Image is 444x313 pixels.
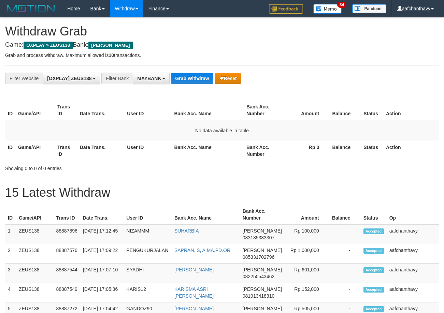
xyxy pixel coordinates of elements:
td: Rp 100,000 [285,224,329,244]
span: [PERSON_NAME] [243,228,282,234]
p: Grab and process withdraw. Maximum allowed is transactions. [5,52,439,59]
a: [PERSON_NAME] [174,267,214,272]
td: 88887896 [53,224,80,244]
strong: 10 [109,53,114,58]
a: KARISMA ASRI [PERSON_NAME] [174,286,214,299]
div: Filter Website [5,73,43,84]
th: Status [361,101,383,120]
span: Copy 082250543462 to clipboard [243,274,274,279]
th: ID [5,141,15,160]
th: Game/API [15,141,55,160]
th: Bank Acc. Number [240,205,285,224]
th: Trans ID [53,205,80,224]
th: Action [383,101,439,120]
td: ZEUS138 [16,264,54,283]
th: Bank Acc. Number [244,141,283,160]
th: Trans ID [55,101,77,120]
span: Accepted [363,228,384,234]
th: Balance [329,141,361,160]
span: Accepted [363,267,384,273]
button: Reset [215,73,241,84]
th: Op [387,205,439,224]
span: Copy 081913418310 to clipboard [243,293,274,299]
td: aafchanthavy [387,244,439,264]
td: NIZAMMM [124,224,172,244]
th: ID [5,101,15,120]
td: 4 [5,283,16,302]
th: Action [383,141,439,160]
th: Status [361,141,383,160]
span: [PERSON_NAME] [243,267,282,272]
td: aafchanthavy [387,264,439,283]
td: - [329,244,361,264]
td: SYADHI [124,264,172,283]
td: KARIS12 [124,283,172,302]
th: Game/API [15,101,55,120]
td: Rp 601,000 [285,264,329,283]
img: panduan.png [352,4,386,13]
th: Trans ID [55,141,77,160]
td: Rp 1,000,000 [285,244,329,264]
td: 3 [5,264,16,283]
th: Rp 0 [283,141,330,160]
td: - [329,283,361,302]
div: Filter Bank [101,73,133,84]
td: - [329,224,361,244]
td: [DATE] 17:12:45 [80,224,124,244]
th: Game/API [16,205,54,224]
td: No data available in table [5,120,439,141]
th: Date Trans. [77,101,125,120]
a: SUHARBIA [174,228,199,234]
span: MAYBANK [137,76,161,81]
h1: Withdraw Grab [5,25,439,38]
td: [DATE] 17:09:22 [80,244,124,264]
h1: 15 Latest Withdraw [5,186,439,199]
th: Bank Acc. Name [172,141,244,160]
td: 88887549 [53,283,80,302]
th: Bank Acc. Name [172,101,244,120]
td: aafchanthavy [387,283,439,302]
span: OXPLAY > ZEUS138 [24,42,73,49]
th: User ID [124,101,171,120]
th: Balance [329,101,361,120]
span: [PERSON_NAME] [243,248,282,253]
td: ZEUS138 [16,283,54,302]
span: Accepted [363,248,384,254]
td: 1 [5,224,16,244]
th: Date Trans. [77,141,125,160]
td: PENGUKURJALAN [124,244,172,264]
th: User ID [124,205,172,224]
td: - [329,264,361,283]
th: Status [361,205,387,224]
th: Date Trans. [80,205,124,224]
td: ZEUS138 [16,224,54,244]
img: Button%20Memo.svg [313,4,342,14]
span: Copy 083185333307 to clipboard [243,235,274,240]
th: Bank Acc. Name [172,205,240,224]
span: Accepted [363,287,384,293]
button: [OXPLAY] ZEUS138 [43,73,100,84]
a: [PERSON_NAME] [174,306,214,311]
td: Rp 152,000 [285,283,329,302]
div: Showing 0 to 0 of 0 entries [5,162,180,172]
th: Amount [283,101,330,120]
span: [PERSON_NAME] [243,286,282,292]
td: [DATE] 17:05:36 [80,283,124,302]
td: 88887544 [53,264,80,283]
h4: Game: Bank: [5,42,439,48]
td: 2 [5,244,16,264]
td: ZEUS138 [16,244,54,264]
th: Bank Acc. Number [244,101,283,120]
span: [PERSON_NAME] [243,306,282,311]
th: Balance [329,205,361,224]
th: Amount [285,205,329,224]
span: Accepted [363,306,384,312]
td: aafchanthavy [387,224,439,244]
td: 88887576 [53,244,80,264]
span: 34 [337,2,346,8]
span: [OXPLAY] ZEUS138 [47,76,91,81]
span: Copy 085331702796 to clipboard [243,254,274,260]
img: Feedback.jpg [269,4,303,14]
a: SAPRAN. S, A.MA.PD.OR [174,248,230,253]
th: User ID [124,141,171,160]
